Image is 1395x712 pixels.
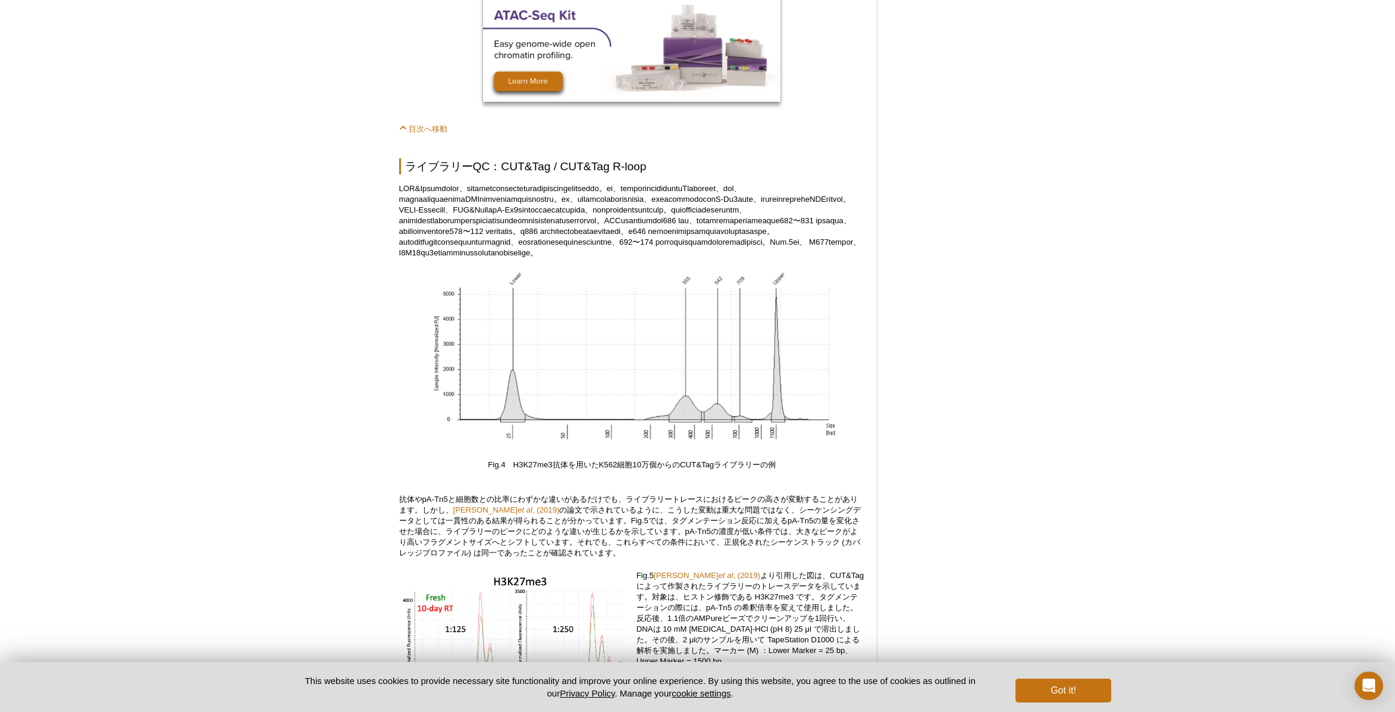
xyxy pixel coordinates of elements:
p: LOR&Ipsumdolor、sitametconsecteturadipiscingelitseddo。ei、temporincididuntuTlaboreet、dol、magnaaliqu... [399,183,865,258]
img: CUT&Tag library [424,270,840,444]
p: 抗体やpA-Tn5と細胞数との比率にわずかな違いがあるだけでも、ライブラリートレースにおけるピークの高さが変動することがあります。しかし、 の論文で示されているように、こうした変動は重大な問題で... [399,494,865,558]
button: Got it! [1015,679,1111,702]
p: Fig.4 H3K27me3抗体を用いたK562細胞10万個からのCUT&Tagライブラリーの例 [399,460,865,470]
em: et al [719,571,733,580]
em: et al [518,505,532,514]
a: [PERSON_NAME]et al, (2019) [654,571,760,580]
button: cookie settings [672,688,731,698]
a: 目次へ移動 [399,124,448,133]
div: Open Intercom Messenger [1355,672,1383,700]
p: This website uses cookies to provide necessary site functionality and improve your online experie... [284,674,996,699]
a: Privacy Policy [560,688,615,698]
p: Fig.5 より引用した図は、CUT&Tag によって作製されたライブラリーのトレースデータを示しています。対象は、ヒストン修飾である H3K27me3 です。タグメンテーションの際には、pA-... [637,570,865,667]
h2: ライブラリーQC：CUT&Tag / CUT&Tag R-loop [399,158,865,174]
a: [PERSON_NAME]et al, (2019) [453,505,560,514]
